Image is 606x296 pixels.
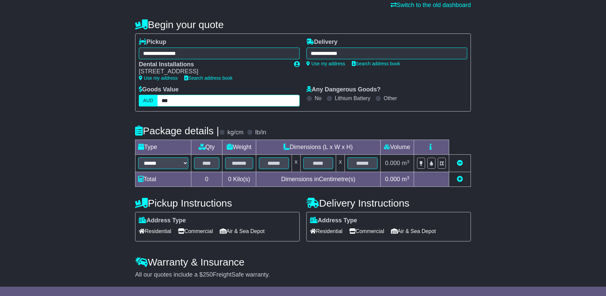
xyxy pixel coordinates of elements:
[310,217,357,224] label: Address Type
[335,95,371,101] label: Lithium Battery
[135,125,219,136] h4: Package details |
[380,140,414,155] td: Volume
[139,68,287,75] div: [STREET_ADDRESS]
[191,172,222,187] td: 0
[139,39,166,46] label: Pickup
[135,271,471,279] div: All our quotes include a $ FreightSafe warranty.
[306,61,345,66] a: Use my address
[407,159,409,164] sup: 3
[222,140,256,155] td: Weight
[135,256,471,268] h4: Warranty & Insurance
[306,198,471,209] h4: Delivery Instructions
[255,129,266,136] label: lb/in
[139,75,178,81] a: Use my address
[385,176,400,182] span: 0.000
[306,39,337,46] label: Delivery
[178,226,213,236] span: Commercial
[228,176,231,182] span: 0
[139,61,287,68] div: Dental Installations
[349,226,384,236] span: Commercial
[135,172,191,187] td: Total
[139,86,179,93] label: Goods Value
[203,271,213,278] span: 250
[139,95,158,106] label: AUD
[135,140,191,155] td: Type
[220,226,265,236] span: Air & Sea Depot
[385,160,400,166] span: 0.000
[402,176,409,182] span: m
[227,129,243,136] label: kg/cm
[457,176,463,182] a: Add new item
[310,226,342,236] span: Residential
[306,86,381,93] label: Any Dangerous Goods?
[352,61,400,66] a: Search address book
[222,172,256,187] td: Kilo(s)
[139,217,186,224] label: Address Type
[292,155,300,172] td: x
[256,172,380,187] td: Dimensions in Centimetre(s)
[402,160,409,166] span: m
[139,226,171,236] span: Residential
[135,19,471,30] h4: Begin your quote
[135,198,300,209] h4: Pickup Instructions
[457,160,463,166] a: Remove this item
[391,2,471,8] a: Switch to the old dashboard
[184,75,232,81] a: Search address book
[336,155,345,172] td: x
[407,175,409,180] sup: 3
[191,140,222,155] td: Qty
[256,140,380,155] td: Dimensions (L x W x H)
[315,95,321,101] label: No
[384,95,397,101] label: Other
[391,226,436,236] span: Air & Sea Depot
